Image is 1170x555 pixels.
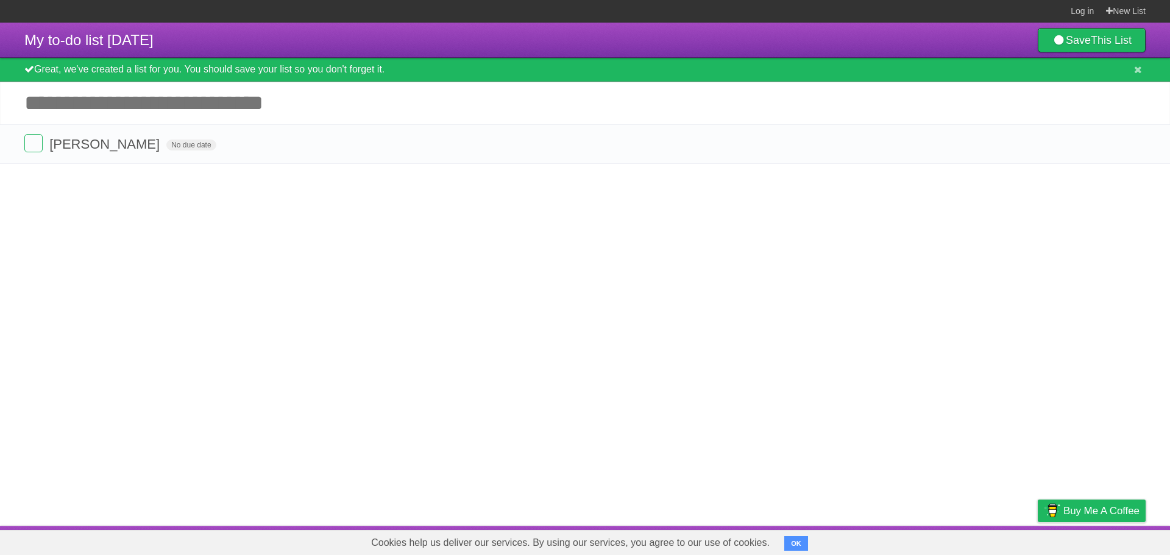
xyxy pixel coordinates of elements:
a: Suggest a feature [1069,529,1146,552]
a: Privacy [1022,529,1054,552]
button: OK [784,536,808,551]
label: Done [24,134,43,152]
span: [PERSON_NAME] [49,136,163,152]
b: This List [1091,34,1132,46]
span: My to-do list [DATE] [24,32,154,48]
span: No due date [166,140,216,150]
a: About [876,529,901,552]
img: Buy me a coffee [1044,500,1060,521]
a: Terms [980,529,1007,552]
span: Buy me a coffee [1063,500,1140,521]
a: Buy me a coffee [1038,500,1146,522]
a: SaveThis List [1038,28,1146,52]
a: Developers [916,529,965,552]
span: Cookies help us deliver our services. By using our services, you agree to our use of cookies. [359,531,782,555]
